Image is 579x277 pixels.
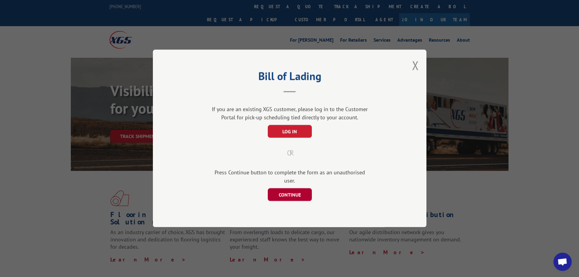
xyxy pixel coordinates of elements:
h2: Bill of Lading [183,72,396,83]
button: Close modal [412,57,419,73]
div: Open chat [553,253,572,271]
button: LOG IN [267,125,312,138]
div: Press Continue button to complete the form as an unauthorised user. [209,168,370,185]
div: If you are an existing XGS customer, please log in to the Customer Portal for pick-up scheduling ... [209,105,370,122]
a: LOG IN [267,129,312,135]
div: OR [183,148,396,159]
button: CONTINUE [267,189,312,201]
